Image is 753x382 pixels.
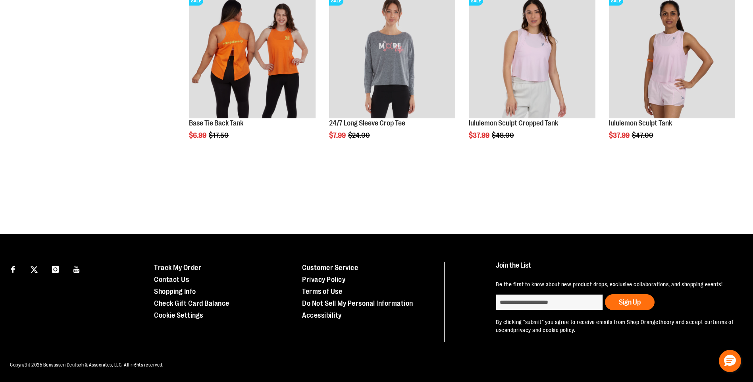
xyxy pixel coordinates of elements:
a: 24/7 Long Sleeve Crop Tee [329,119,405,127]
a: Contact Us [154,276,189,284]
a: Visit our Instagram page [48,262,62,276]
h4: Join the List [496,262,735,276]
a: Cookie Settings [154,311,203,319]
a: Customer Service [302,264,358,272]
a: Visit our Facebook page [6,262,20,276]
input: enter email [496,294,603,310]
a: Visit our X page [27,262,41,276]
span: $17.50 [209,131,230,139]
img: Twitter [31,266,38,273]
span: Sign Up [619,298,641,306]
span: Copyright 2025 Bensussen Deutsch & Associates, LLC. All rights reserved. [10,362,164,368]
span: $48.00 [492,131,515,139]
a: lululemon Sculpt Tank [609,119,672,127]
a: Accessibility [302,311,342,319]
a: Do Not Sell My Personal Information [302,299,413,307]
a: lululemon Sculpt Cropped Tank [469,119,558,127]
button: Hello, have a question? Let’s chat. [719,350,741,372]
a: Visit our Youtube page [70,262,84,276]
a: Base Tie Back Tank [189,119,243,127]
a: Terms of Use [302,287,342,295]
p: By clicking "submit" you agree to receive emails from Shop Orangetheory and accept our and [496,318,735,334]
span: $7.99 [329,131,347,139]
span: $37.99 [469,131,491,139]
span: $6.99 [189,131,208,139]
a: Shopping Info [154,287,196,295]
span: $37.99 [609,131,631,139]
a: Check Gift Card Balance [154,299,229,307]
a: Privacy Policy [302,276,345,284]
a: privacy and cookie policy. [513,327,575,333]
span: $24.00 [348,131,371,139]
button: Sign Up [605,294,655,310]
span: $47.00 [632,131,655,139]
p: Be the first to know about new product drops, exclusive collaborations, and shopping events! [496,280,735,288]
a: Track My Order [154,264,201,272]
